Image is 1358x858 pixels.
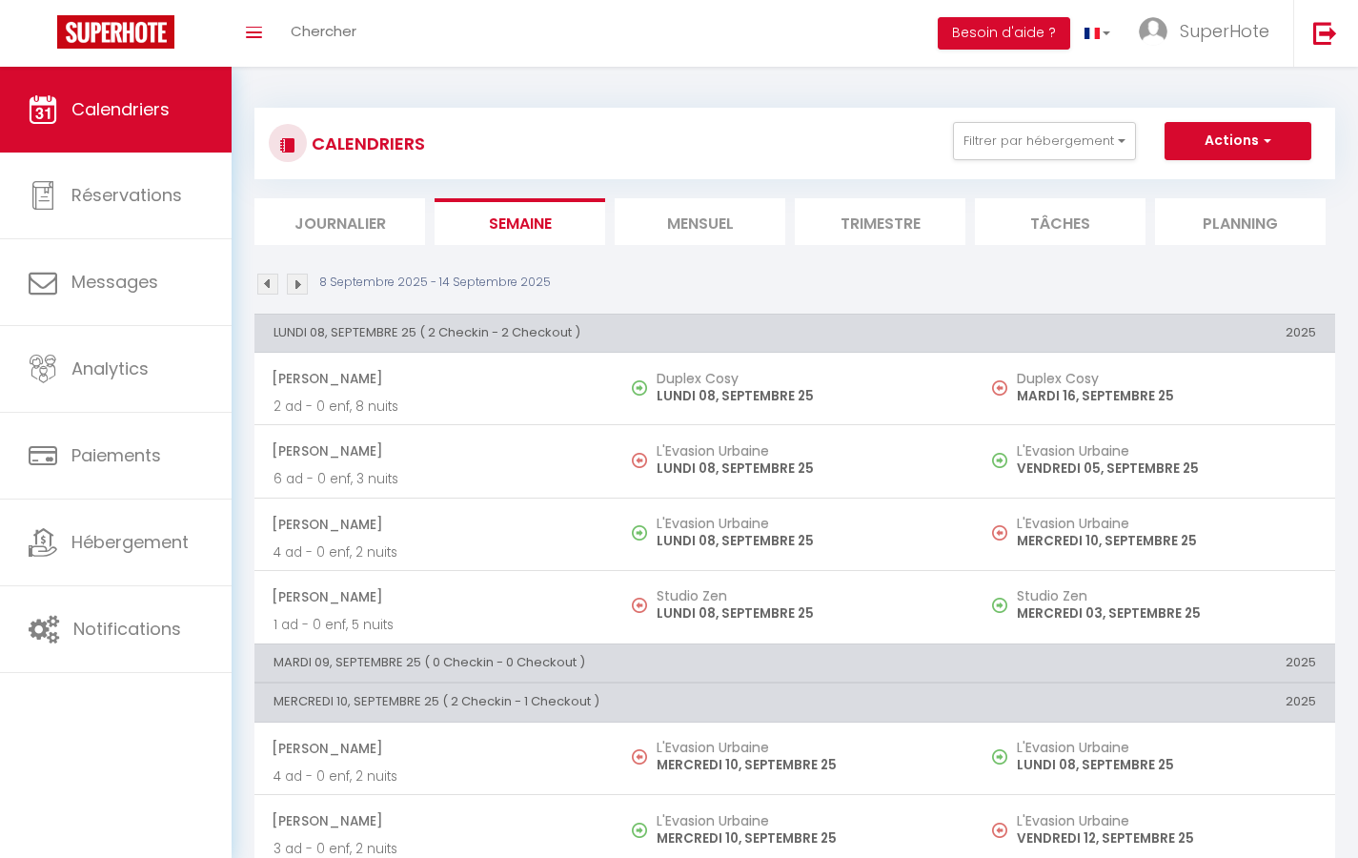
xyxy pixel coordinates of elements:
li: Semaine [435,198,605,245]
span: Paiements [71,443,161,467]
span: Chercher [291,21,356,41]
img: NO IMAGE [992,749,1007,765]
p: LUNDI 08, SEPTEMBRE 25 [657,603,956,623]
h5: Duplex Cosy [657,371,956,386]
h5: L'Evasion Urbaine [1017,443,1316,459]
p: 8 Septembre 2025 - 14 Septembre 2025 [319,274,551,292]
p: VENDREDI 12, SEPTEMBRE 25 [1017,828,1316,848]
img: NO IMAGE [632,453,647,468]
th: 2025 [975,684,1335,722]
img: NO IMAGE [992,598,1007,613]
span: [PERSON_NAME] [272,360,596,397]
th: 2025 [975,643,1335,682]
li: Mensuel [615,198,785,245]
span: [PERSON_NAME] [272,433,596,469]
p: VENDREDI 05, SEPTEMBRE 25 [1017,459,1316,479]
img: NO IMAGE [992,823,1007,838]
img: NO IMAGE [632,749,647,765]
img: NO IMAGE [992,380,1007,396]
span: [PERSON_NAME] [272,730,596,766]
h3: CALENDRIERS [307,122,425,165]
p: LUNDI 08, SEPTEMBRE 25 [657,386,956,406]
li: Tâches [975,198,1145,245]
span: Hébergement [71,530,189,554]
p: 1 ad - 0 enf, 5 nuits [274,615,596,635]
p: LUNDI 08, SEPTEMBRE 25 [657,531,956,551]
span: Notifications [73,617,181,641]
li: Planning [1155,198,1326,245]
img: Super Booking [57,15,174,49]
h5: Studio Zen [657,588,956,603]
p: MERCREDI 10, SEPTEMBRE 25 [1017,531,1316,551]
img: NO IMAGE [992,453,1007,468]
span: Réservations [71,183,182,207]
img: logout [1313,21,1337,45]
button: Filtrer par hébergement [953,122,1136,160]
th: 2025 [975,314,1335,352]
p: 4 ad - 0 enf, 2 nuits [274,542,596,562]
button: Ouvrir le widget de chat LiveChat [15,8,72,65]
h5: L'Evasion Urbaine [1017,813,1316,828]
p: 6 ad - 0 enf, 3 nuits [274,469,596,489]
span: [PERSON_NAME] [272,803,596,839]
button: Besoin d'aide ? [938,17,1070,50]
span: [PERSON_NAME] [272,506,596,542]
h5: L'Evasion Urbaine [657,740,956,755]
p: LUNDI 08, SEPTEMBRE 25 [657,459,956,479]
h5: Duplex Cosy [1017,371,1316,386]
img: NO IMAGE [992,525,1007,541]
h5: L'Evasion Urbaine [1017,740,1316,755]
p: MERCREDI 10, SEPTEMBRE 25 [657,828,956,848]
button: Actions [1165,122,1311,160]
h5: L'Evasion Urbaine [657,813,956,828]
li: Trimestre [795,198,965,245]
th: LUNDI 08, SEPTEMBRE 25 ( 2 Checkin - 2 Checkout ) [254,314,975,352]
h5: Studio Zen [1017,588,1316,603]
th: MARDI 09, SEPTEMBRE 25 ( 0 Checkin - 0 Checkout ) [254,643,975,682]
span: Analytics [71,357,149,380]
span: [PERSON_NAME] [272,579,596,615]
p: 4 ad - 0 enf, 2 nuits [274,766,596,786]
p: MARDI 16, SEPTEMBRE 25 [1017,386,1316,406]
img: ... [1139,17,1167,46]
p: 2 ad - 0 enf, 8 nuits [274,397,596,417]
th: MERCREDI 10, SEPTEMBRE 25 ( 2 Checkin - 1 Checkout ) [254,684,975,722]
span: Calendriers [71,97,170,121]
li: Journalier [254,198,425,245]
img: NO IMAGE [632,598,647,613]
p: MERCREDI 10, SEPTEMBRE 25 [657,755,956,775]
h5: L'Evasion Urbaine [1017,516,1316,531]
p: LUNDI 08, SEPTEMBRE 25 [1017,755,1316,775]
p: MERCREDI 03, SEPTEMBRE 25 [1017,603,1316,623]
h5: L'Evasion Urbaine [657,516,956,531]
span: SuperHote [1180,19,1269,43]
span: Messages [71,270,158,294]
h5: L'Evasion Urbaine [657,443,956,459]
